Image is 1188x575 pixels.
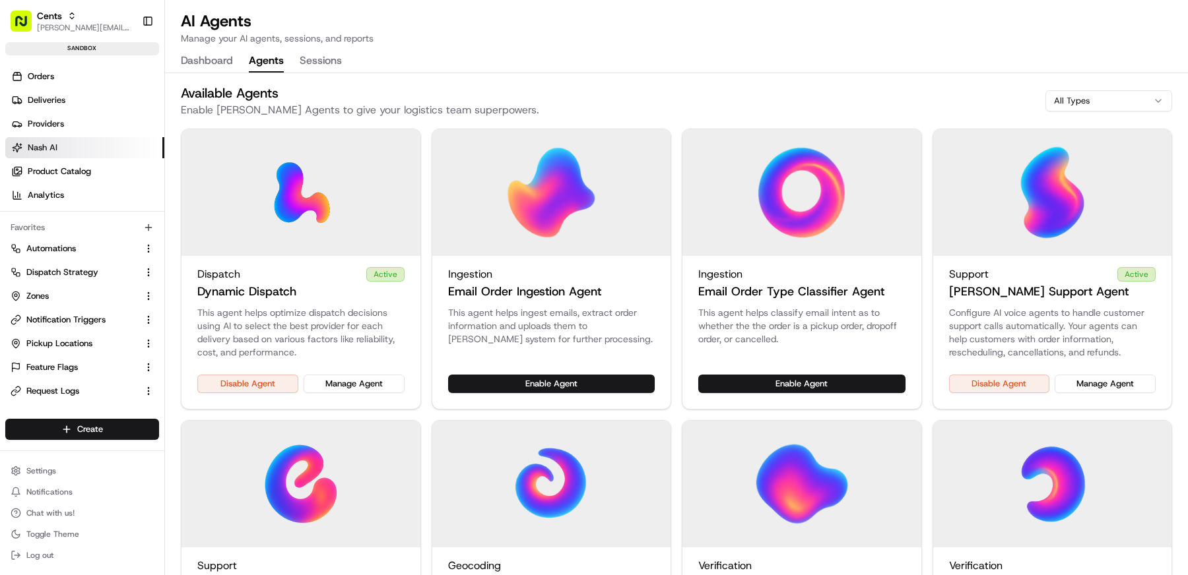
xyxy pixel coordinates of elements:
button: Dashboard [181,50,233,73]
a: Product Catalog [5,161,164,182]
button: Chat with us! [5,504,159,522]
button: Start new chat [224,129,240,145]
a: Providers [5,113,164,135]
img: Nash [13,13,40,39]
img: Validate Geocoding Request Agent [504,437,599,531]
div: Geocoding [448,558,655,574]
img: 1736555255976-a54dd68f-1ca7-489b-9aae-adbdc363a1c4 [13,125,37,149]
div: Start new chat [59,125,216,138]
div: Dispatch [197,266,405,282]
button: Create [5,419,159,440]
span: Notifications [26,487,73,497]
div: Past conversations [13,171,84,181]
a: Request Logs [11,385,138,397]
img: Email Order Ingestion Agent [504,145,599,240]
a: Deliveries [5,90,164,111]
h3: Dynamic Dispatch [197,282,296,301]
span: Feature Flags [26,361,78,373]
span: [PERSON_NAME] [41,204,107,214]
button: Enable Agent [698,375,906,393]
span: Deliveries [28,94,65,106]
span: Create [77,423,103,435]
span: Knowledge Base [26,294,101,307]
span: Pickup Locations [26,338,92,349]
span: Pylon [131,326,160,336]
button: Dispatch Strategy [5,262,159,283]
a: Pickup Locations [11,338,138,349]
span: [DATE] [117,239,144,250]
button: Manage Agent [304,375,405,393]
button: Zones [5,286,159,307]
div: Verification [698,558,906,574]
span: Chat with us! [26,508,75,518]
span: Notification Triggers [26,314,106,326]
span: • [110,204,114,214]
a: Powered byPylon [93,326,160,336]
div: Ingestion [448,266,655,282]
span: Orders [28,71,54,82]
a: Automations [11,243,138,255]
button: Enable Agent [448,375,655,393]
span: Analytics [28,189,64,201]
div: sandbox [5,42,159,55]
div: 💻 [112,295,122,306]
img: Dynamic Dispatch [253,145,348,240]
span: [DATE] [117,204,144,214]
input: Clear [34,84,218,98]
h1: AI Agents [181,11,374,32]
button: Settings [5,462,159,480]
p: Manage your AI agents, sessions, and reports [181,32,374,45]
img: Charlie Support Agent [1005,145,1100,240]
h3: Email Order Ingestion Agent [448,282,601,301]
a: 📗Knowledge Base [8,289,106,313]
div: 📗 [13,295,24,306]
span: Providers [28,118,64,130]
img: 4037041995827_4c49e92c6e3ed2e3ec13_72.png [28,125,51,149]
span: Automations [26,243,76,255]
span: Log out [26,550,53,560]
button: Feature Flags [5,357,159,378]
span: Product Catalog [28,166,91,177]
button: Log out [5,546,159,564]
span: Request Logs [26,385,79,397]
button: [PERSON_NAME][EMAIL_ADDRESS][DOMAIN_NAME] [37,22,131,33]
button: Disable Agent [949,375,1050,393]
a: Notification Triggers [11,314,138,326]
a: Analytics [5,185,164,206]
div: Active [1117,267,1156,282]
p: This agent helps classify email intent as to whether the the order is a pickup order, dropoff ord... [698,306,906,346]
a: Feature Flags [11,361,138,373]
button: Notification Triggers [5,309,159,330]
div: Favorites [5,217,159,238]
span: • [110,239,114,250]
span: Toggle Theme [26,529,79,539]
button: See all [205,168,240,184]
button: Manage Agent [1055,375,1156,393]
p: Enable [PERSON_NAME] Agents to give your logistics team superpowers. [181,102,539,118]
a: Orders [5,66,164,87]
a: Zones [11,290,138,302]
span: Zones [26,290,49,302]
span: API Documentation [125,294,212,307]
div: Support [949,266,1156,282]
img: Ami Wang [13,227,34,248]
span: Dispatch Strategy [26,266,98,278]
a: 💻API Documentation [106,289,217,313]
a: Dispatch Strategy [11,266,138,278]
button: Request Logs [5,380,159,402]
button: Cents [37,9,62,22]
button: Agents [249,50,284,73]
img: Tiffany Volk [13,191,34,212]
div: Support [197,558,405,574]
h3: Email Order Type Classifier Agent [698,282,884,301]
div: Verification [949,558,1156,574]
button: Pickup Locations [5,333,159,354]
span: [PERSON_NAME] [41,239,107,250]
span: Nash AI [28,142,57,154]
div: We're available if you need us! [59,138,181,149]
h2: Available Agents [181,84,539,102]
button: Notifications [5,483,159,501]
span: Settings [26,466,56,476]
